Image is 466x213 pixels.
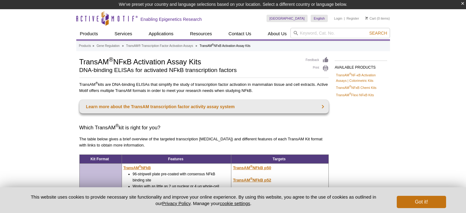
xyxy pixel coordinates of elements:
[273,157,286,161] strong: Targets
[133,171,223,183] li: 96-stripwell plate pre-coated with consensus NFkB binding site
[162,201,190,206] a: Privacy Policy
[79,136,329,148] p: The table below gives a brief overview of the targeted transcription [MEDICAL_DATA]) and differen...
[109,56,113,63] sup: ®
[96,81,98,85] sup: ®
[336,92,374,98] a: TransAM®Flexi NFκB Kits
[20,194,387,207] p: This website uses cookies to provide necessary site functionality and improve your online experie...
[344,15,345,22] li: |
[93,44,94,48] li: »
[186,28,216,40] a: Resources
[334,16,342,21] a: Login
[116,124,119,128] sup: ®
[369,31,387,36] span: Search
[306,57,329,63] a: Feedback
[365,16,376,21] a: Cart
[267,15,308,22] a: [GEOGRAPHIC_DATA]
[311,15,328,22] a: English
[79,43,91,49] a: Products
[123,165,151,171] a: TransAM®NFkB
[264,28,290,40] a: About Us
[306,65,329,72] a: Print
[233,178,271,182] u: TransAM NFkB p52
[195,44,197,48] li: »
[199,44,250,48] li: TransAM NFκB Activation Assay Kits
[347,16,359,21] a: Register
[233,178,271,182] a: TransAM®NFkB p52
[97,43,119,49] a: Gene Regulation
[336,85,377,90] a: TransAM®NFκB Chemi Kits
[365,15,390,22] li: (0 items)
[367,30,389,36] button: Search
[122,44,124,48] li: »
[225,28,255,40] a: Contact Us
[250,177,252,181] sup: ®
[133,183,223,196] li: Works with as little as 2 µg nuclear or 4 µg whole-cell extract
[79,100,329,113] a: Learn more about the TransAM transcription factor activity assay system
[79,82,329,94] p: TransAM kits are DNA-binding ELISAs that simplify the study of transcription factor activation in...
[233,165,271,170] u: TransAM NFkB p50
[397,196,446,208] button: Got it!
[349,85,351,88] sup: ®
[349,72,351,75] sup: ®
[365,17,368,20] img: Your Cart
[76,28,102,40] a: Products
[335,60,387,71] h2: AVAILABLE PRODUCTS
[79,124,329,131] h3: Which TransAM kit is right for you?
[145,28,177,40] a: Applications
[79,67,300,73] h2: DNA-binding ELISAs for activated NFkB transcription factors
[290,28,390,38] input: Keyword, Cat. No.
[123,166,151,170] u: TransAM NFkB
[220,201,250,206] button: cookie settings
[168,157,184,161] strong: Features
[349,92,351,95] sup: ®
[79,57,300,66] h1: TransAM NFκB Activation Assay Kits
[91,157,109,161] strong: Kit Format
[233,165,271,170] a: TransAM®NFkB p50
[141,17,202,22] h2: Enabling Epigenetics Research
[111,28,136,40] a: Services
[212,43,214,46] sup: ®
[250,165,252,168] sup: ®
[126,43,193,49] a: TransAM® Transcription Factor Activation Assays
[336,72,386,83] a: TransAM®NF-κB Activation Assays | Colorimetric Kits
[139,165,141,168] sup: ®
